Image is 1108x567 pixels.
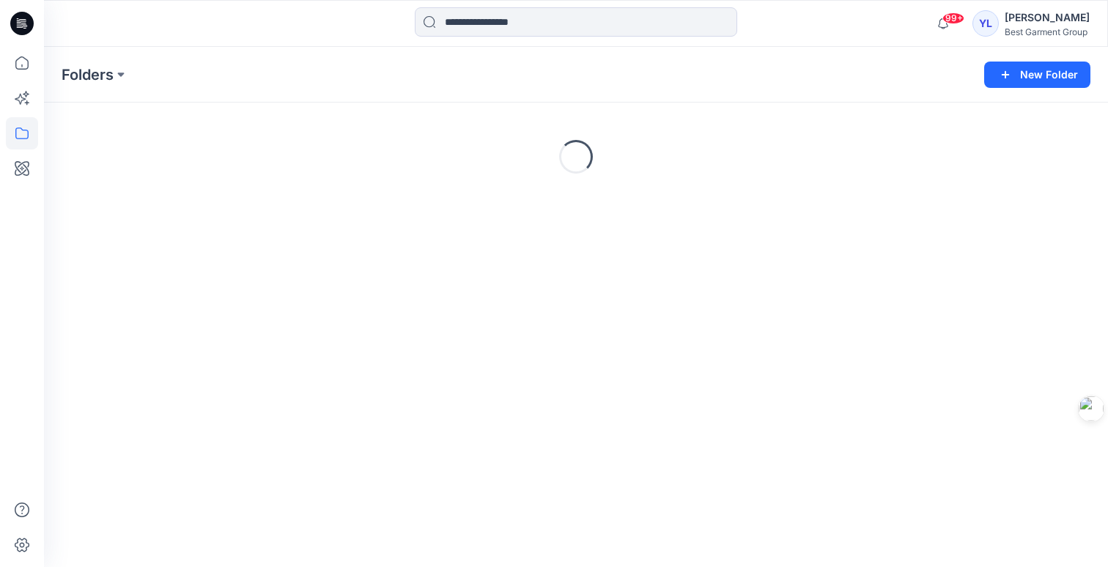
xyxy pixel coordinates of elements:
[972,10,999,37] div: YL
[942,12,964,24] span: 99+
[984,62,1090,88] button: New Folder
[1005,26,1090,37] div: Best Garment Group
[1005,9,1090,26] div: [PERSON_NAME]
[62,64,114,85] a: Folders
